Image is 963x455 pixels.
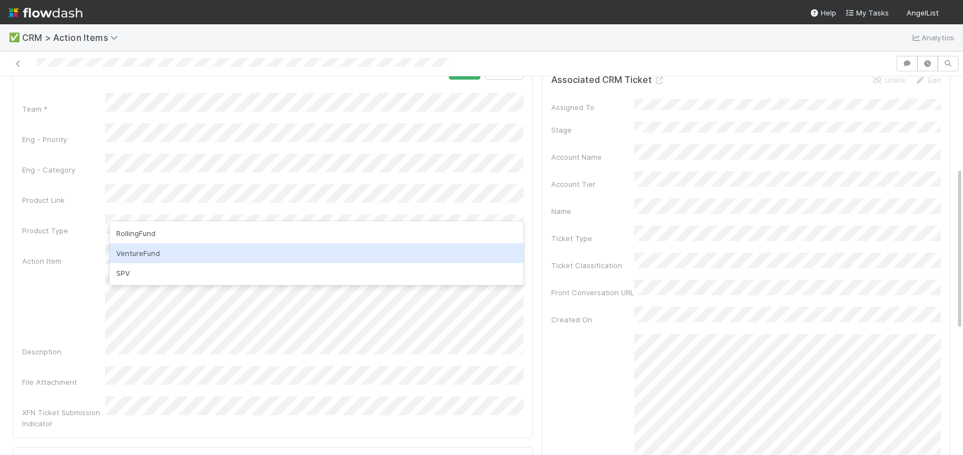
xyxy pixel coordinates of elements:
[845,7,889,18] a: My Tasks
[22,103,105,114] div: Team *
[22,346,105,357] div: Description
[22,225,105,236] div: Product Type
[943,8,954,19] img: avatar_784ea27d-2d59-4749-b480-57d513651deb.png
[845,8,889,17] span: My Tasks
[9,33,20,42] span: ✅
[551,179,634,190] div: Account Tier
[22,164,105,175] div: Eng - Category
[910,31,954,44] a: Analytics
[551,314,634,325] div: Created On
[915,76,941,85] a: Edit
[22,32,123,43] span: CRM > Action Items
[810,7,836,18] div: Help
[22,376,105,388] div: File Attachment
[551,75,665,86] h5: Associated CRM Ticket
[551,233,634,244] div: Ticket Type
[22,407,105,429] div: XFN Ticket Submission Indicator
[551,124,634,135] div: Stage
[551,151,634,163] div: Account Name
[22,195,105,206] div: Product Link
[22,255,105,266] div: Action Item
[9,3,82,22] img: logo-inverted-e16ddd16eac7371096b0.svg
[110,243,524,263] div: VentureFund
[22,134,105,145] div: Eng - Priority
[907,8,939,17] span: AngelList
[551,260,634,271] div: Ticket Classification
[872,76,906,85] a: Unlink
[551,102,634,113] div: Assigned To
[110,223,524,243] div: RollingFund
[551,287,634,298] div: Front Conversation URL
[110,263,524,283] div: SPV
[551,206,634,217] div: Name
